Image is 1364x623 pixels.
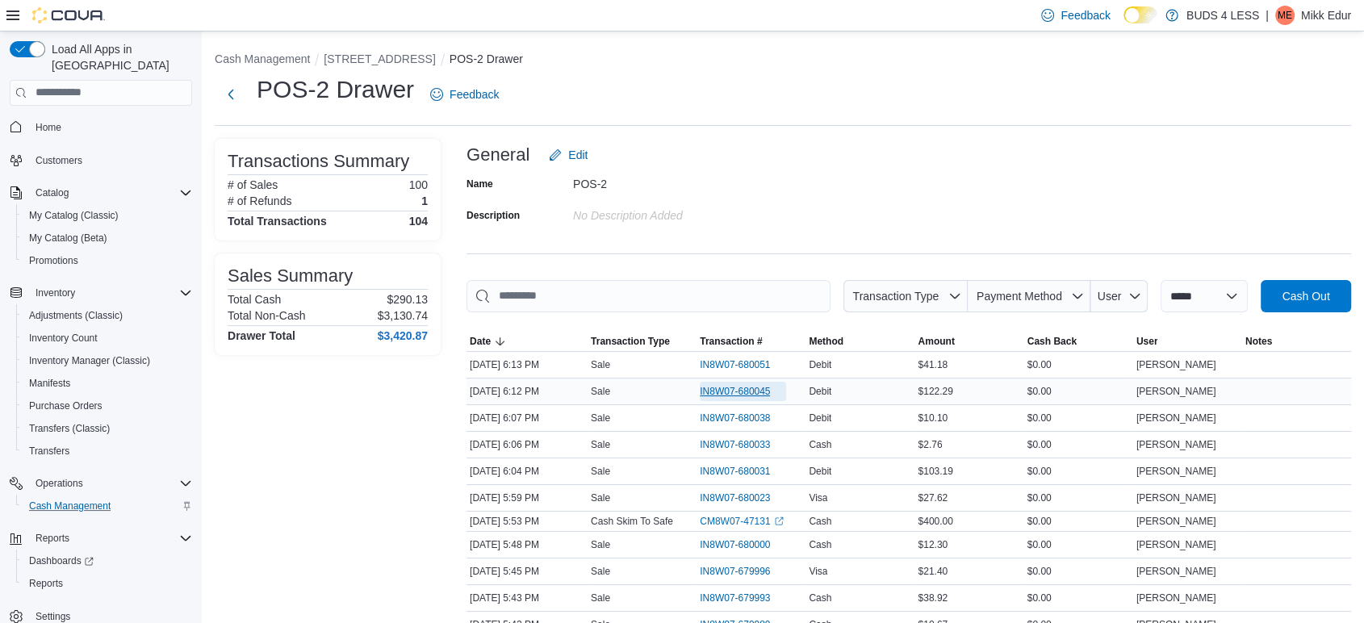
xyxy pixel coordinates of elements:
span: Debit [809,465,831,478]
span: Load All Apps in [GEOGRAPHIC_DATA] [45,41,192,73]
span: [PERSON_NAME] [1136,358,1216,371]
span: Catalog [36,186,69,199]
span: $41.18 [918,358,948,371]
span: $122.29 [918,385,952,398]
span: Adjustments (Classic) [23,306,192,325]
button: Method [805,332,914,351]
button: Inventory Count [16,327,199,349]
span: Cash Management [23,496,192,516]
span: Visa [809,491,827,504]
span: Catalog [29,183,192,203]
button: Transfers [16,440,199,462]
span: User [1098,290,1122,303]
button: Payment Method [968,280,1090,312]
h4: Total Transactions [228,215,327,228]
p: Sale [591,565,610,578]
button: IN8W07-680045 [700,382,786,401]
span: Purchase Orders [29,399,103,412]
div: $0.00 [1024,512,1133,531]
span: $10.10 [918,412,948,424]
span: Transfers (Classic) [23,419,192,438]
h4: 104 [409,215,428,228]
button: Cash Management [215,52,310,65]
a: Promotions [23,251,85,270]
div: $0.00 [1024,488,1133,508]
span: IN8W07-680051 [700,358,770,371]
span: Payment Method [977,290,1062,303]
span: Cash Management [29,500,111,512]
button: IN8W07-680000 [700,535,786,554]
p: 1 [421,194,428,207]
span: Operations [29,474,192,493]
button: Cash Out [1261,280,1351,312]
span: Transfers [29,445,69,458]
span: IN8W07-680033 [700,438,770,451]
div: [DATE] 5:45 PM [467,562,588,581]
span: IN8W07-679993 [700,592,770,604]
button: Edit [542,139,594,171]
a: Customers [29,151,89,170]
input: This is a search bar. As you type, the results lower in the page will automatically filter. [467,280,831,312]
span: [PERSON_NAME] [1136,438,1216,451]
svg: External link [774,516,784,526]
span: Reports [23,574,192,593]
div: $0.00 [1024,588,1133,608]
h3: General [467,145,529,165]
span: Adjustments (Classic) [29,309,123,322]
a: Transfers [23,441,76,461]
p: Sale [591,592,610,604]
p: Sale [591,465,610,478]
span: [PERSON_NAME] [1136,515,1216,528]
h3: Transactions Summary [228,152,409,171]
span: [PERSON_NAME] [1136,538,1216,551]
a: My Catalog (Classic) [23,206,125,225]
div: Mikk Edur [1275,6,1295,25]
a: CM8W07-47131External link [700,515,783,528]
a: Manifests [23,374,77,393]
span: Feedback [1061,7,1110,23]
div: [DATE] 5:48 PM [467,535,588,554]
span: Method [809,335,843,348]
p: $3,130.74 [378,309,428,322]
button: IN8W07-680023 [700,488,786,508]
span: Inventory Manager (Classic) [23,351,192,370]
button: Reports [29,529,76,548]
button: Catalog [3,182,199,204]
div: $0.00 [1024,535,1133,554]
button: Next [215,78,247,111]
button: My Catalog (Beta) [16,227,199,249]
span: Transfers (Classic) [29,422,110,435]
div: No Description added [573,203,789,222]
a: My Catalog (Beta) [23,228,114,248]
h3: Sales Summary [228,266,353,286]
button: My Catalog (Classic) [16,204,199,227]
button: Home [3,115,199,139]
button: Adjustments (Classic) [16,304,199,327]
span: Dashboards [23,551,192,571]
div: $0.00 [1024,382,1133,401]
button: Inventory Manager (Classic) [16,349,199,372]
p: 100 [409,178,428,191]
span: My Catalog (Beta) [23,228,192,248]
span: IN8W07-680031 [700,465,770,478]
div: [DATE] 5:43 PM [467,588,588,608]
h4: $3,420.87 [378,329,428,342]
button: Transfers (Classic) [16,417,199,440]
h6: # of Sales [228,178,278,191]
div: [DATE] 6:12 PM [467,382,588,401]
span: Amount [918,335,954,348]
span: [PERSON_NAME] [1136,491,1216,504]
button: Cash Back [1024,332,1133,351]
a: Adjustments (Classic) [23,306,129,325]
button: Transaction Type [843,280,968,312]
button: User [1090,280,1148,312]
span: Edit [568,147,588,163]
span: Notes [1245,335,1272,348]
p: Sale [591,438,610,451]
span: IN8W07-680045 [700,385,770,398]
span: $12.30 [918,538,948,551]
p: Sale [591,358,610,371]
span: IN8W07-679996 [700,565,770,578]
h6: Total Non-Cash [228,309,306,322]
button: Operations [29,474,90,493]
